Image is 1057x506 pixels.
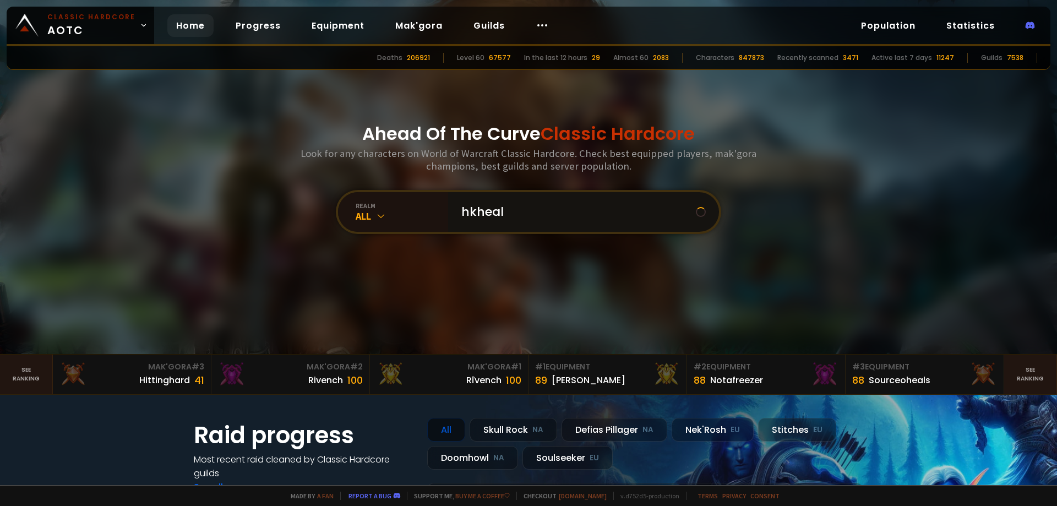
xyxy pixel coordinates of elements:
[528,355,687,394] a: #1Equipment89[PERSON_NAME]
[194,373,204,388] div: 41
[852,361,865,372] span: # 3
[535,373,547,388] div: 89
[653,53,669,63] div: 2083
[777,53,838,63] div: Recently scanned
[407,492,510,500] span: Support me,
[1007,53,1023,63] div: 7538
[457,53,484,63] div: Level 60
[936,53,954,63] div: 11247
[407,53,430,63] div: 206921
[869,373,930,387] div: Sourceoheals
[377,361,521,373] div: Mak'Gora
[47,12,135,22] small: Classic Hardcore
[455,192,696,232] input: Search a character...
[750,492,780,500] a: Consent
[466,373,502,387] div: Rîvench
[194,481,265,493] a: See all progress
[377,53,402,63] div: Deaths
[347,373,363,388] div: 100
[592,53,600,63] div: 29
[524,53,587,63] div: In the last 12 hours
[1004,355,1057,394] a: Seeranking
[455,492,510,500] a: Buy me a coffee
[871,53,932,63] div: Active last 7 days
[758,418,836,442] div: Stitches
[59,361,204,373] div: Mak'Gora
[356,202,448,210] div: realm
[672,418,754,442] div: Nek'Rosh
[362,121,695,147] h1: Ahead Of The Curve
[562,418,667,442] div: Defias Pillager
[370,355,528,394] a: Mak'Gora#1Rîvench100
[852,361,997,373] div: Equipment
[710,373,763,387] div: Notafreezer
[535,361,546,372] span: # 1
[511,361,521,372] span: # 1
[613,53,649,63] div: Almost 60
[522,446,613,470] div: Soulseeker
[739,53,764,63] div: 847873
[506,373,521,388] div: 100
[535,361,680,373] div: Equipment
[211,355,370,394] a: Mak'Gora#2Rivench100
[613,492,679,500] span: v. d752d5 - production
[350,361,363,372] span: # 2
[852,373,864,388] div: 88
[53,355,211,394] a: Mak'Gora#3Hittinghard41
[516,492,607,500] span: Checkout
[981,53,1002,63] div: Guilds
[7,7,154,44] a: Classic HardcoreAOTC
[938,14,1004,37] a: Statistics
[167,14,214,37] a: Home
[846,355,1004,394] a: #3Equipment88Sourceoheals
[722,492,746,500] a: Privacy
[194,453,414,480] h4: Most recent raid cleaned by Classic Hardcore guilds
[47,12,135,39] span: AOTC
[698,492,718,500] a: Terms
[296,147,761,172] h3: Look for any characters on World of Warcraft Classic Hardcore. Check best equipped players, mak'g...
[139,373,190,387] div: Hittinghard
[590,453,599,464] small: EU
[356,210,448,222] div: All
[386,14,451,37] a: Mak'gora
[194,418,414,453] h1: Raid progress
[552,373,625,387] div: [PERSON_NAME]
[694,361,838,373] div: Equipment
[694,373,706,388] div: 88
[284,492,334,500] span: Made by
[427,418,465,442] div: All
[308,373,343,387] div: Rivench
[694,361,706,372] span: # 2
[317,492,334,500] a: a fan
[489,53,511,63] div: 67577
[731,425,740,436] small: EU
[852,14,924,37] a: Population
[559,492,607,500] a: [DOMAIN_NAME]
[696,53,734,63] div: Characters
[541,121,695,146] span: Classic Hardcore
[303,14,373,37] a: Equipment
[642,425,653,436] small: NA
[843,53,858,63] div: 3471
[465,14,514,37] a: Guilds
[227,14,290,37] a: Progress
[218,361,363,373] div: Mak'Gora
[470,418,557,442] div: Skull Rock
[427,446,518,470] div: Doomhowl
[687,355,846,394] a: #2Equipment88Notafreezer
[192,361,204,372] span: # 3
[493,453,504,464] small: NA
[813,425,822,436] small: EU
[532,425,543,436] small: NA
[348,492,391,500] a: Report a bug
